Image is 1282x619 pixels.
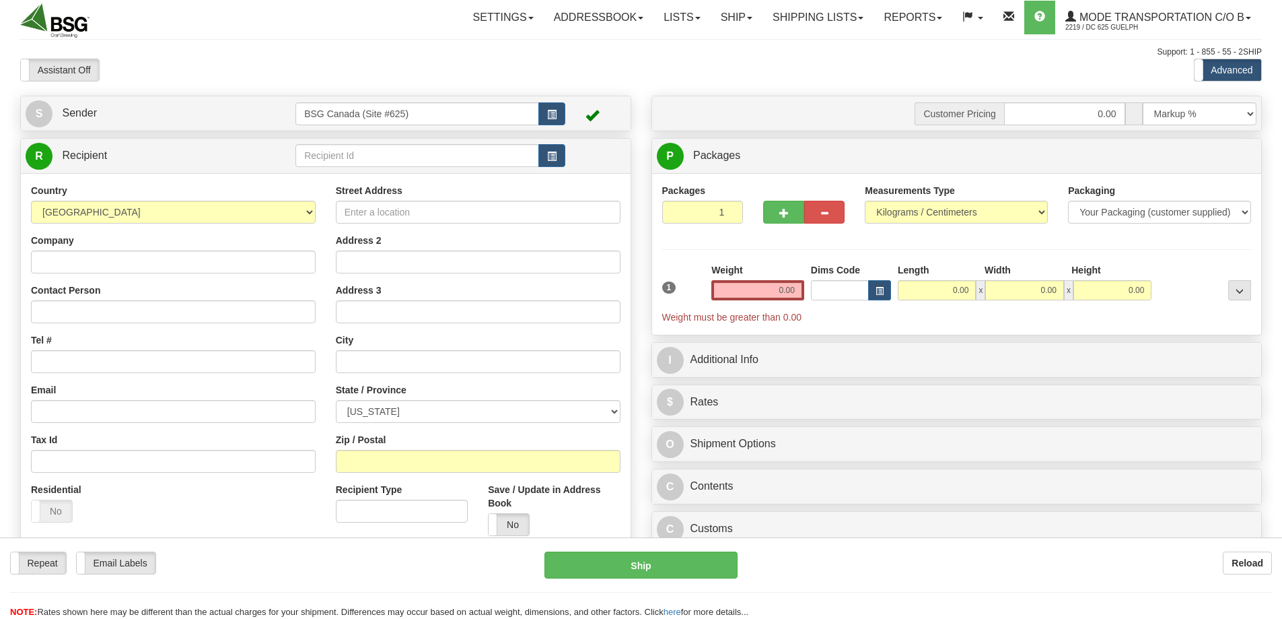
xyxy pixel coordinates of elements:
[657,347,684,374] span: I
[657,473,1257,500] a: CContents
[20,3,90,38] img: logo2219.jpg
[657,389,1257,416] a: $Rates
[463,1,544,34] a: Settings
[336,184,402,197] label: Street Address
[31,234,74,247] label: Company
[295,144,539,167] input: Recipient Id
[657,516,684,543] span: C
[657,143,684,170] span: P
[336,201,620,224] input: Enter a location
[657,431,684,458] span: O
[336,433,386,447] label: Zip / Postal
[336,383,406,397] label: State / Province
[10,607,37,617] span: NOTE:
[1223,552,1272,575] button: Reload
[31,333,52,347] label: Tel #
[653,1,710,34] a: Lists
[811,263,860,277] label: Dims Code
[657,474,684,500] span: C
[1071,263,1101,277] label: Height
[657,142,1257,170] a: P Packages
[657,346,1257,374] a: IAdditional Info
[31,433,57,447] label: Tax Id
[1064,280,1073,300] span: x
[657,389,684,416] span: $
[664,607,681,617] a: here
[976,280,985,300] span: x
[1065,21,1166,34] span: 2219 / DC 625 Guelph
[662,282,676,294] span: 1
[657,430,1257,458] a: OShipment Options
[662,184,706,197] label: Packages
[657,515,1257,543] a: CCustoms
[1251,240,1281,378] iframe: chat widget
[711,1,762,34] a: Ship
[1076,11,1244,23] span: Mode Transportation c/o B
[31,284,100,297] label: Contact Person
[26,100,295,127] a: S Sender
[31,483,81,496] label: Residential
[26,142,266,170] a: R Recipient
[20,46,1262,58] div: Support: 1 - 855 - 55 - 2SHIP
[874,1,952,34] a: Reports
[762,1,874,34] a: Shipping lists
[62,150,107,161] span: Recipient
[26,143,52,170] span: R
[662,312,802,323] span: Weight must be greater than 0.00
[1195,59,1261,81] label: Advanced
[489,514,529,535] label: No
[898,263,929,277] label: Length
[488,483,620,510] label: Save / Update in Address Book
[31,383,56,397] label: Email
[31,184,67,197] label: Country
[32,500,72,522] label: No
[1228,280,1251,300] div: ...
[26,100,52,127] span: S
[77,552,155,574] label: Email Labels
[336,483,402,496] label: Recipient Type
[11,552,66,574] label: Repeat
[865,184,955,197] label: Measurements Type
[711,263,742,277] label: Weight
[544,1,654,34] a: Addressbook
[915,102,1003,125] span: Customer Pricing
[336,333,353,347] label: City
[985,263,1011,277] label: Width
[295,102,539,125] input: Sender Id
[1232,558,1263,568] b: Reload
[693,150,740,161] span: Packages
[21,59,99,81] label: Assistant Off
[336,284,382,297] label: Address 3
[544,552,738,579] button: Ship
[62,107,97,119] span: Sender
[1055,1,1261,34] a: Mode Transportation c/o B 2219 / DC 625 Guelph
[1068,184,1115,197] label: Packaging
[336,234,382,247] label: Address 2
